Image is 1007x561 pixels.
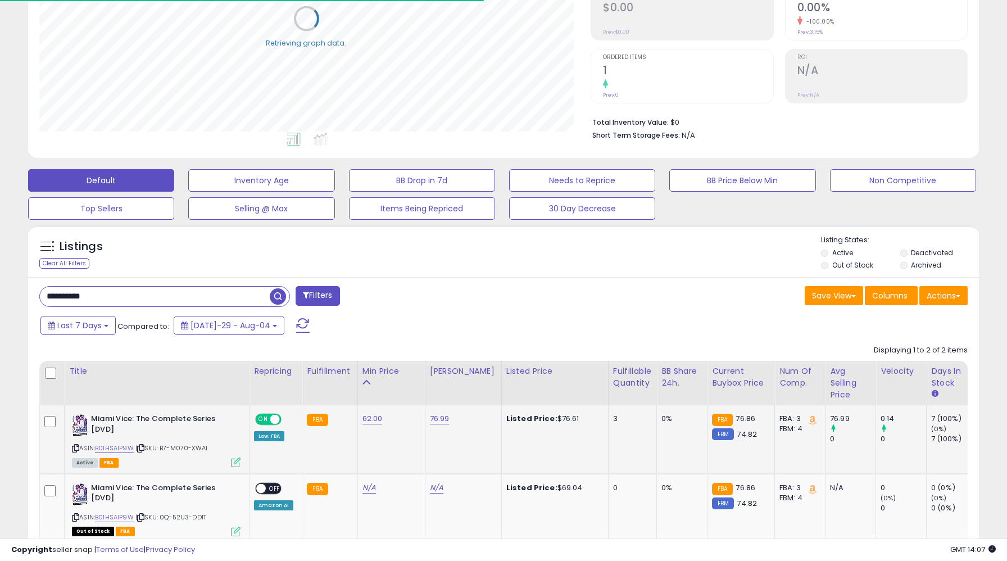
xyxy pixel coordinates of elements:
[797,55,967,61] span: ROI
[931,494,947,503] small: (0%)
[91,414,228,437] b: Miami Vice: The Complete Series [DVD]
[506,482,557,493] b: Listed Price:
[950,544,996,555] span: 2025-08-12 14:07 GMT
[307,365,352,377] div: Fulfillment
[931,414,977,424] div: 7 (100%)
[174,316,284,335] button: [DATE]-29 - Aug-04
[682,130,695,141] span: N/A
[712,365,770,389] div: Current Buybox Price
[72,527,114,536] span: All listings that are currently out of stock and unavailable for purchase on Amazon
[11,544,52,555] strong: Copyright
[266,483,284,493] span: OFF
[39,258,89,269] div: Clear All Filters
[830,365,871,401] div: Avg Selling Price
[603,29,629,35] small: Prev: $0.00
[362,482,376,494] a: N/A
[91,483,228,506] b: Miami Vice: The Complete Series [DVD]
[603,92,619,98] small: Prev: 0
[603,1,773,16] h2: $0.00
[430,413,450,424] a: 76.99
[509,169,655,192] button: Needs to Reprice
[57,320,102,331] span: Last 7 Days
[307,414,328,426] small: FBA
[135,444,207,453] span: | SKU: B7-M070-XWAI
[911,248,953,257] label: Deactivated
[506,413,557,424] b: Listed Price:
[95,513,134,522] a: B01HSAIP9W
[72,483,241,535] div: ASIN:
[779,414,817,424] div: FBA: 3
[506,365,604,377] div: Listed Price
[28,197,174,220] button: Top Sellers
[613,365,652,389] div: Fulfillable Quantity
[254,431,284,441] div: Low. FBA
[797,92,819,98] small: Prev: N/A
[830,483,867,493] div: N/A
[72,458,98,468] span: All listings currently available for purchase on Amazon
[830,414,876,424] div: 76.99
[736,413,755,424] span: 76.86
[779,493,817,503] div: FBM: 4
[613,414,648,424] div: 3
[872,290,908,301] span: Columns
[592,115,959,128] li: $0
[280,415,298,424] span: OFF
[821,235,979,246] p: Listing States:
[661,414,698,424] div: 0%
[737,429,757,440] span: 74.82
[881,503,926,513] div: 0
[506,483,600,493] div: $69.04
[296,286,339,306] button: Filters
[931,434,977,444] div: 7 (100%)
[669,169,815,192] button: BB Price Below Min
[661,365,702,389] div: BB Share 24h.
[188,169,334,192] button: Inventory Age
[881,365,922,377] div: Velocity
[430,365,497,377] div: [PERSON_NAME]
[254,500,293,510] div: Amazon AI
[802,17,834,26] small: -100.00%
[190,320,270,331] span: [DATE]-29 - Aug-04
[779,365,820,389] div: Num of Comp.
[603,55,773,61] span: Ordered Items
[506,414,600,424] div: $76.61
[661,483,698,493] div: 0%
[99,458,119,468] span: FBA
[931,483,977,493] div: 0 (0%)
[805,286,863,305] button: Save View
[117,321,169,332] span: Compared to:
[188,197,334,220] button: Selling @ Max
[736,482,755,493] span: 76.86
[779,424,817,434] div: FBM: 4
[919,286,968,305] button: Actions
[712,497,734,509] small: FBM
[911,260,941,270] label: Archived
[797,64,967,79] h2: N/A
[712,428,734,440] small: FBM
[72,414,241,466] div: ASIN:
[307,483,328,495] small: FBA
[362,365,420,377] div: Min Price
[430,482,443,494] a: N/A
[737,498,757,509] span: 74.82
[865,286,918,305] button: Columns
[11,545,195,555] div: seller snap | |
[349,197,495,220] button: Items Being Repriced
[592,117,669,127] b: Total Inventory Value:
[69,365,244,377] div: Title
[881,414,926,424] div: 0.14
[60,239,103,255] h5: Listings
[362,413,383,424] a: 62.00
[96,544,144,555] a: Terms of Use
[832,260,873,270] label: Out of Stock
[603,64,773,79] h2: 1
[256,415,270,424] span: ON
[592,130,680,140] b: Short Term Storage Fees:
[95,444,134,453] a: B01HSAIP9W
[832,248,853,257] label: Active
[931,365,972,389] div: Days In Stock
[797,1,967,16] h2: 0.00%
[712,414,733,426] small: FBA
[266,38,348,48] div: Retrieving graph data..
[830,434,876,444] div: 0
